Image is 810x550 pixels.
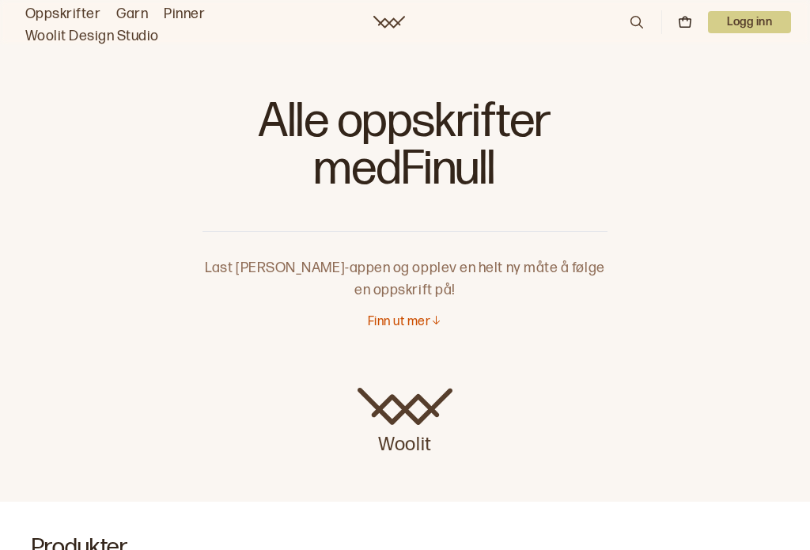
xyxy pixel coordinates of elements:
h1: Alle oppskrifter med Finull [202,95,607,206]
p: Logg inn [708,11,791,33]
p: Finn ut mer [368,314,430,331]
a: Woolit [358,388,452,457]
a: Pinner [164,3,205,25]
img: Woolit [358,388,452,426]
p: Last [PERSON_NAME]-appen og opplev en helt ny måte å følge en oppskrift på! [202,232,607,302]
button: Finn ut mer [368,314,442,331]
button: User dropdown [708,11,791,33]
a: Garn [116,3,148,25]
p: Woolit [358,426,452,457]
a: Woolit [373,16,405,28]
a: Woolit Design Studio [25,25,159,47]
a: Oppskrifter [25,3,100,25]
